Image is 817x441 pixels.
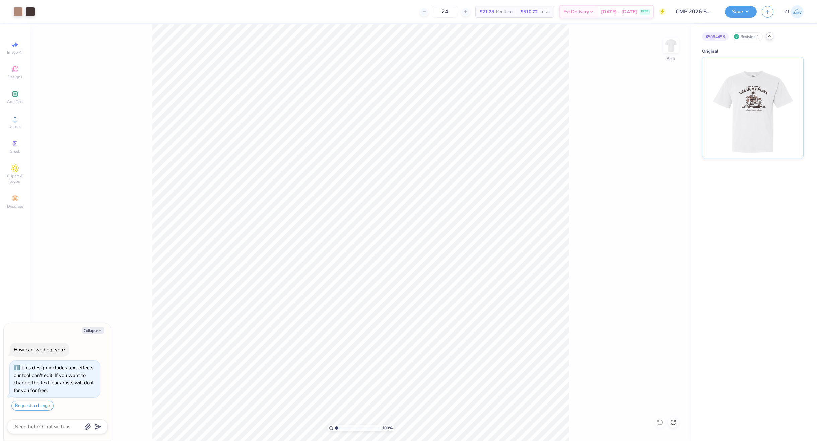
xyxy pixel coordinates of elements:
img: Back [664,39,678,52]
span: Image AI [7,50,23,55]
span: Upload [8,124,22,129]
a: ZJ [784,5,804,18]
span: Greek [10,149,20,154]
img: Original [711,57,794,158]
span: Total [540,8,550,15]
span: [DATE] - [DATE] [601,8,637,15]
span: Clipart & logos [3,173,27,184]
div: Back [667,56,675,62]
div: This design includes text effects our tool can't edit. If you want to change the text, our artist... [14,364,94,394]
div: Original [702,48,804,55]
span: Add Text [7,99,23,104]
input: – – [432,6,458,18]
button: Save [725,6,757,18]
div: Revision 1 [732,32,763,41]
span: $510.72 [521,8,538,15]
span: 100 % [382,425,393,431]
button: Collapse [82,327,104,334]
span: $21.28 [480,8,494,15]
div: How can we help you? [14,346,65,353]
button: Request a change [11,401,54,411]
input: Untitled Design [671,5,720,18]
span: FREE [641,9,648,14]
span: Per Item [496,8,513,15]
span: ZJ [784,8,789,16]
span: Est. Delivery [563,8,589,15]
span: Designs [8,74,22,80]
div: # 506449B [702,32,729,41]
img: Zhor Junavee Antocan [791,5,804,18]
span: Decorate [7,204,23,209]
